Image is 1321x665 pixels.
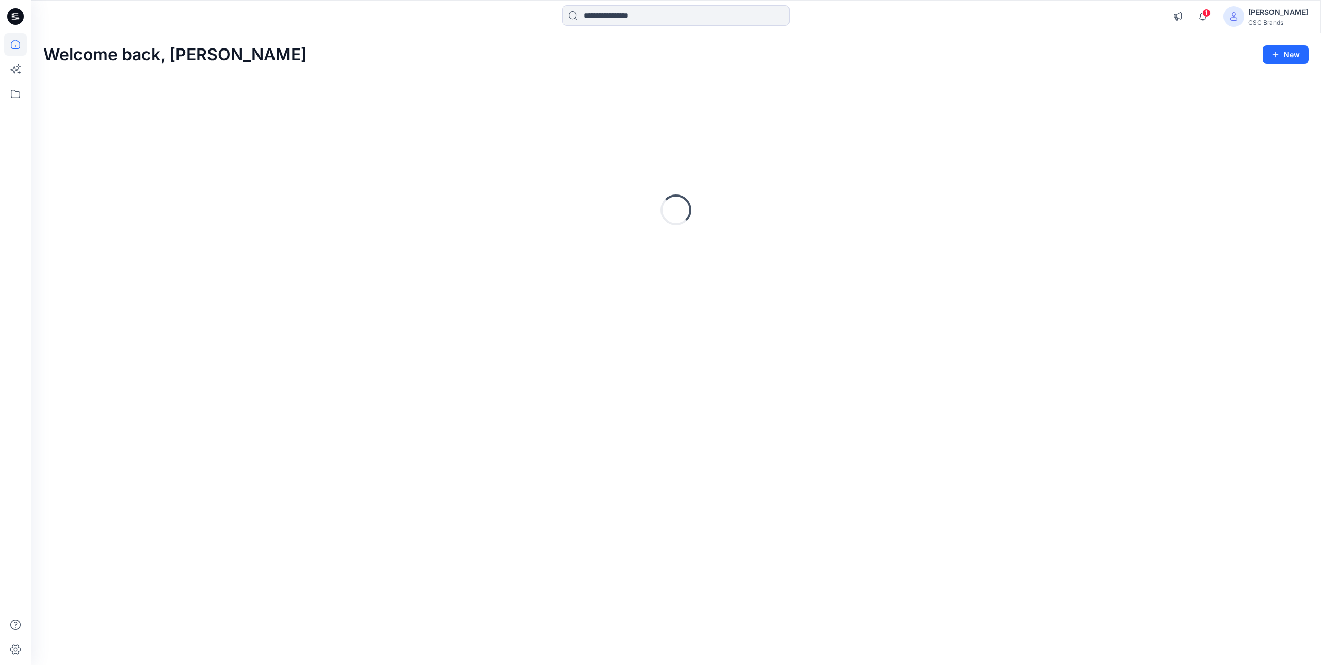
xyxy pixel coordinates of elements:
[1248,6,1308,19] div: [PERSON_NAME]
[43,45,307,64] h2: Welcome back, [PERSON_NAME]
[1202,9,1211,17] span: 1
[1230,12,1238,21] svg: avatar
[1263,45,1309,64] button: New
[1248,19,1308,26] div: CSC Brands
